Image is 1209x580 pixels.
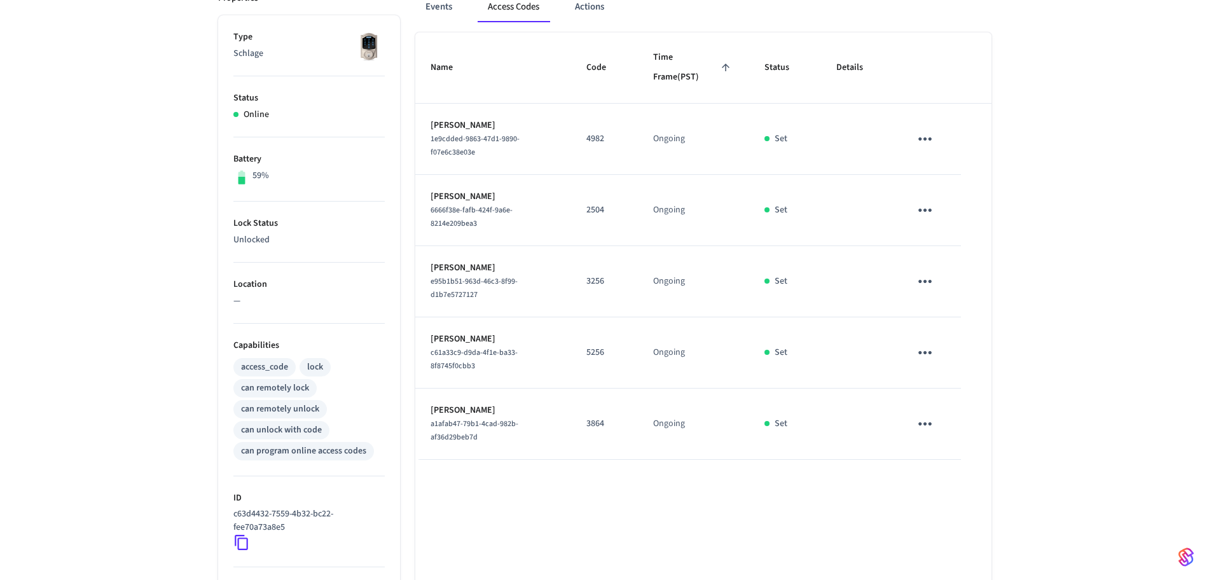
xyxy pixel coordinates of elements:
td: Ongoing [638,104,749,175]
p: Set [775,204,787,217]
p: Unlocked [233,233,385,247]
div: access_code [241,361,288,374]
span: Code [586,58,623,78]
div: can program online access codes [241,445,366,458]
p: 59% [252,169,269,183]
p: 2504 [586,204,623,217]
p: 5256 [586,346,623,359]
span: 1e9cdded-9863-47d1-9890-f07e6c38e03e [431,134,520,158]
div: lock [307,361,323,374]
p: [PERSON_NAME] [431,404,556,417]
p: Set [775,346,787,359]
span: Status [764,58,806,78]
p: 4982 [586,132,623,146]
span: c61a33c9-d9da-4f1e-ba33-8f8745f0cbb3 [431,347,518,371]
div: can remotely lock [241,382,309,395]
span: 6666f38e-fafb-424f-9a6e-8214e209bea3 [431,205,513,229]
img: Schlage Sense Smart Deadbolt with Camelot Trim, Front [353,31,385,62]
p: [PERSON_NAME] [431,190,556,204]
td: Ongoing [638,389,749,460]
p: Location [233,278,385,291]
p: Set [775,275,787,288]
td: Ongoing [638,317,749,389]
span: e95b1b51-963d-46c3-8f99-d1b7e5727127 [431,276,518,300]
div: can remotely unlock [241,403,319,416]
p: Online [244,108,269,121]
p: Battery [233,153,385,166]
p: Capabilities [233,339,385,352]
p: 3864 [586,417,623,431]
img: SeamLogoGradient.69752ec5.svg [1178,547,1194,567]
td: Ongoing [638,246,749,317]
p: [PERSON_NAME] [431,261,556,275]
p: Set [775,132,787,146]
p: Set [775,417,787,431]
p: — [233,294,385,308]
td: Ongoing [638,175,749,246]
p: [PERSON_NAME] [431,119,556,132]
table: sticky table [415,32,991,460]
p: c63d4432-7559-4b32-bc22-fee70a73a8e5 [233,507,380,534]
div: can unlock with code [241,424,322,437]
p: Schlage [233,47,385,60]
span: Time Frame(PST) [653,48,734,88]
p: Status [233,92,385,105]
p: 3256 [586,275,623,288]
p: ID [233,492,385,505]
p: Lock Status [233,217,385,230]
span: Name [431,58,469,78]
span: a1afab47-79b1-4cad-982b-af36d29beb7d [431,418,518,443]
span: Details [836,58,880,78]
p: [PERSON_NAME] [431,333,556,346]
p: Type [233,31,385,44]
